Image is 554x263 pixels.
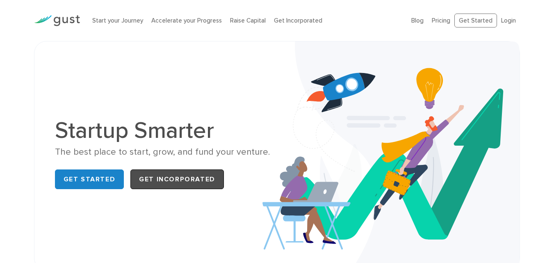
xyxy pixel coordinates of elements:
a: Get Incorporated [274,17,322,24]
div: The best place to start, grow, and fund your venture. [55,146,271,158]
a: Start your Journey [92,17,143,24]
a: Login [501,17,516,24]
h1: Startup Smarter [55,119,271,142]
a: Get Started [55,169,124,189]
a: Raise Capital [230,17,266,24]
a: Get Started [454,14,497,28]
img: Gust Logo [34,15,80,26]
a: Blog [411,17,424,24]
a: Get Incorporated [130,169,224,189]
a: Pricing [432,17,450,24]
a: Accelerate your Progress [151,17,222,24]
